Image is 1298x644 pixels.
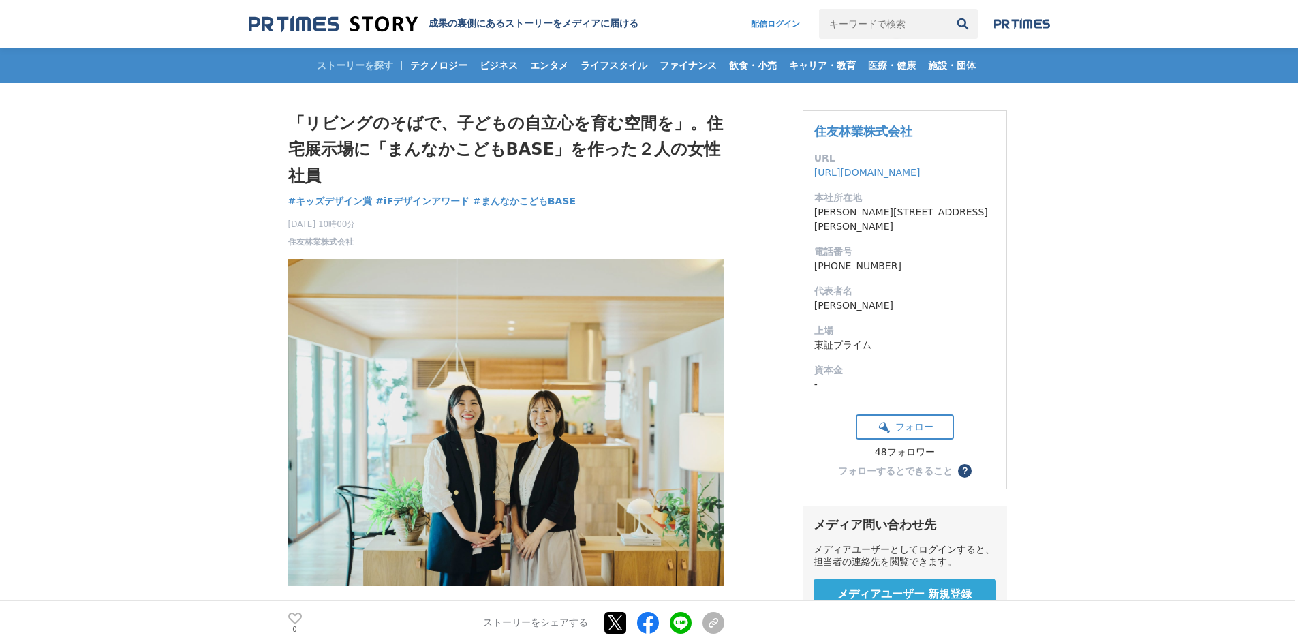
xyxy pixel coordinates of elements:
span: #キッズデザイン賞 [288,195,373,207]
a: [URL][DOMAIN_NAME] [814,167,921,178]
button: ？ [958,464,972,478]
a: 配信ログイン [737,9,814,39]
span: #iFデザインアワード [375,195,469,207]
span: キャリア・教育 [784,59,861,72]
dt: URL [814,151,995,166]
a: 住友林業株式会社 [288,236,354,248]
a: #まんなかこどもBASE [473,194,576,209]
div: メディア問い合わせ先 [814,517,996,533]
a: #iFデザインアワード [375,194,469,209]
img: prtimes [994,18,1050,29]
span: テクノロジー [405,59,473,72]
a: 施設・団体 [923,48,981,83]
a: メディアユーザー 新規登録 無料 [814,579,996,622]
a: ファイナンス [654,48,722,83]
span: ライフスタイル [575,59,653,72]
a: 飲食・小売 [724,48,782,83]
dt: 本社所在地 [814,191,995,205]
h1: 「リビングのそばで、子どもの自立心を育む空間を」。住宅展示場に「まんなかこどもBASE」を作った２人の女性社員 [288,110,724,189]
span: 医療・健康 [863,59,921,72]
dd: - [814,378,995,392]
img: 成果の裏側にあるストーリーをメディアに届ける [249,15,418,33]
div: メディアユーザーとしてログインすると、担当者の連絡先を閲覧できます。 [814,544,996,568]
dd: 東証プライム [814,338,995,352]
div: フォローするとできること [838,466,953,476]
a: ライフスタイル [575,48,653,83]
span: #まんなかこどもBASE [473,195,576,207]
dt: 電話番号 [814,245,995,259]
a: テクノロジー [405,48,473,83]
dt: 代表者名 [814,284,995,298]
dd: [PERSON_NAME][STREET_ADDRESS][PERSON_NAME] [814,205,995,234]
span: ファイナンス [654,59,722,72]
h2: 成果の裏側にあるストーリーをメディアに届ける [429,18,638,30]
a: 成果の裏側にあるストーリーをメディアに届ける 成果の裏側にあるストーリーをメディアに届ける [249,15,638,33]
span: ビジネス [474,59,523,72]
p: 0 [288,626,302,632]
a: #キッズデザイン賞 [288,194,373,209]
a: 医療・健康 [863,48,921,83]
dt: 資本金 [814,363,995,378]
div: 48フォロワー [856,446,954,459]
span: エンタメ [525,59,574,72]
img: thumbnail_b74e13d0-71d4-11f0-8cd6-75e66c4aab62.jpg [288,259,724,586]
span: [DATE] 10時00分 [288,218,356,230]
a: エンタメ [525,48,574,83]
span: ？ [960,466,970,476]
a: ビジネス [474,48,523,83]
span: メディアユーザー 新規登録 [837,587,972,602]
button: フォロー [856,414,954,440]
input: キーワードで検索 [819,9,948,39]
button: 検索 [948,9,978,39]
dd: [PERSON_NAME] [814,298,995,313]
span: 飲食・小売 [724,59,782,72]
dd: [PHONE_NUMBER] [814,259,995,273]
a: 住友林業株式会社 [814,124,912,138]
a: キャリア・教育 [784,48,861,83]
span: 施設・団体 [923,59,981,72]
p: ストーリーをシェアする [483,617,588,629]
dt: 上場 [814,324,995,338]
